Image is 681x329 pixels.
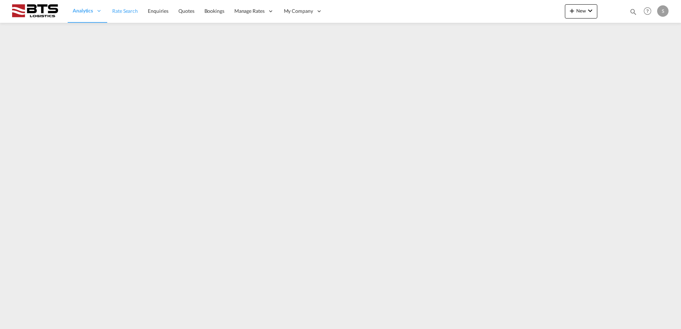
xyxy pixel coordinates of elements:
[178,8,194,14] span: Quotes
[204,8,224,14] span: Bookings
[629,8,637,19] div: icon-magnify
[568,8,594,14] span: New
[586,6,594,15] md-icon: icon-chevron-down
[73,7,93,14] span: Analytics
[641,5,654,17] span: Help
[641,5,657,18] div: Help
[148,8,168,14] span: Enquiries
[565,4,597,19] button: icon-plus 400-fgNewicon-chevron-down
[568,6,576,15] md-icon: icon-plus 400-fg
[234,7,265,15] span: Manage Rates
[657,5,669,17] div: S
[629,8,637,16] md-icon: icon-magnify
[284,7,313,15] span: My Company
[112,8,138,14] span: Rate Search
[11,3,59,19] img: cdcc71d0be7811ed9adfbf939d2aa0e8.png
